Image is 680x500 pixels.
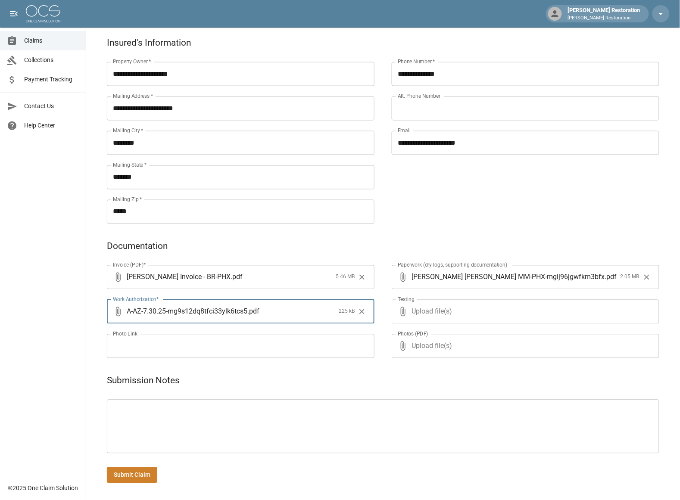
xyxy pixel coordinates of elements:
[24,121,79,130] span: Help Center
[8,484,78,493] div: © 2025 One Claim Solution
[24,56,79,65] span: Collections
[26,5,60,22] img: ocs-logo-white-transparent.png
[398,58,435,65] label: Phone Number
[24,36,79,45] span: Claims
[339,307,355,316] span: 225 kB
[231,272,243,282] span: . pdf
[113,161,147,169] label: Mailing State
[398,296,415,303] label: Testing
[356,271,368,284] button: Clear
[113,58,151,65] label: Property Owner
[398,261,508,269] label: Paperwork (dry logs, supporting documentation)
[113,127,143,134] label: Mailing City
[113,330,137,338] label: Photo Link
[107,467,157,483] button: Submit Claim
[24,102,79,111] span: Contact Us
[336,273,355,282] span: 5.46 MB
[247,307,259,317] span: . pdf
[127,307,247,317] span: A-AZ-7.30.25-mg9s12dq8tfci33ylk6tcs5
[113,296,159,303] label: Work Authorization*
[640,271,653,284] button: Clear
[605,272,617,282] span: . pdf
[398,127,411,134] label: Email
[24,75,79,84] span: Payment Tracking
[113,261,146,269] label: Invoice (PDF)*
[113,196,142,203] label: Mailing Zip
[356,305,368,318] button: Clear
[621,273,639,282] span: 2.05 MB
[127,272,231,282] span: [PERSON_NAME] Invoice - BR-PHX
[412,272,605,282] span: [PERSON_NAME] [PERSON_NAME] MM-PHX-mgij96jgwfkm3bfx
[412,300,636,324] span: Upload file(s)
[5,5,22,22] button: open drawer
[568,15,640,22] p: [PERSON_NAME] Restoration
[398,330,428,338] label: Photos (PDF)
[113,93,153,100] label: Mailing Address
[398,93,440,100] label: Alt. Phone Number
[565,6,644,22] div: [PERSON_NAME] Restoration
[412,334,636,358] span: Upload file(s)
